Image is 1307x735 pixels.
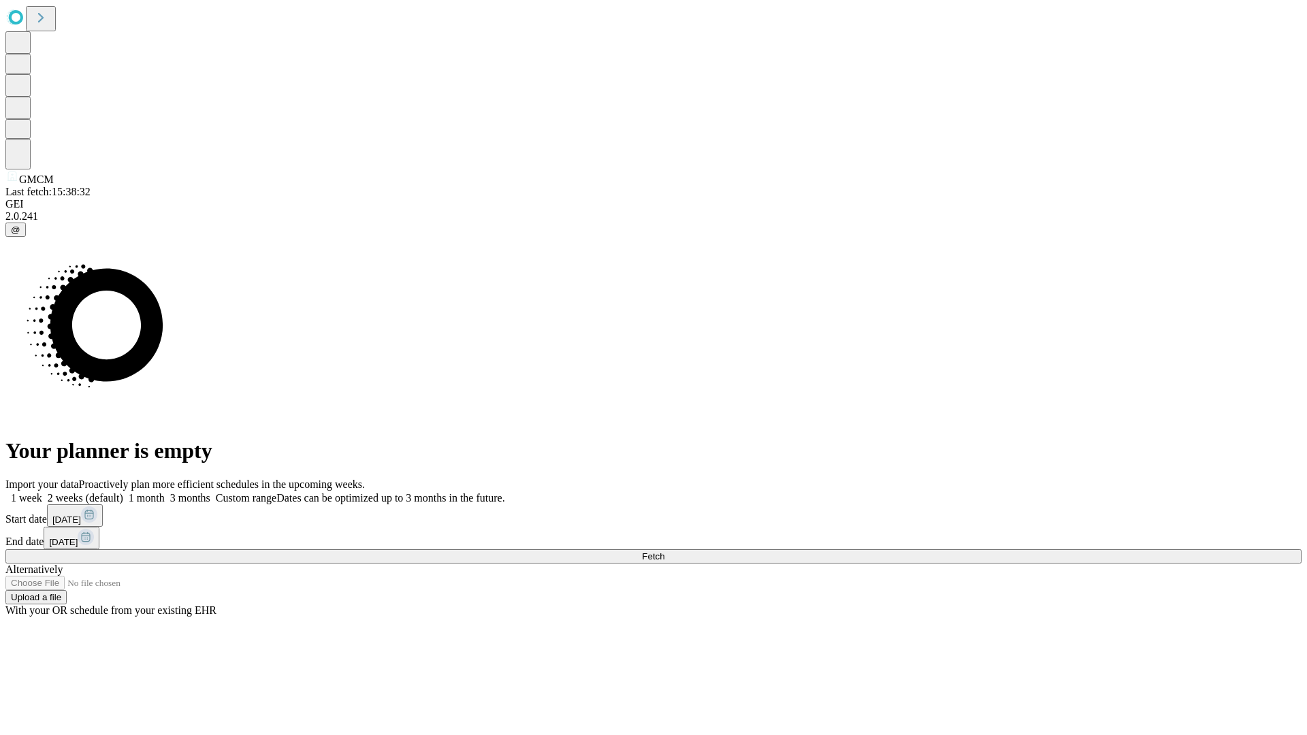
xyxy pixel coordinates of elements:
[5,438,1302,463] h1: Your planner is empty
[5,504,1302,527] div: Start date
[129,492,165,504] span: 1 month
[5,198,1302,210] div: GEI
[11,225,20,235] span: @
[5,549,1302,563] button: Fetch
[642,551,664,561] span: Fetch
[11,492,42,504] span: 1 week
[52,514,81,525] span: [DATE]
[5,478,79,490] span: Import your data
[5,604,216,616] span: With your OR schedule from your existing EHR
[48,492,123,504] span: 2 weeks (default)
[5,210,1302,223] div: 2.0.241
[5,223,26,237] button: @
[276,492,504,504] span: Dates can be optimized up to 3 months in the future.
[216,492,276,504] span: Custom range
[5,563,63,575] span: Alternatively
[19,174,54,185] span: GMCM
[47,504,103,527] button: [DATE]
[5,527,1302,549] div: End date
[5,590,67,604] button: Upload a file
[5,186,91,197] span: Last fetch: 15:38:32
[79,478,365,490] span: Proactively plan more efficient schedules in the upcoming weeks.
[44,527,99,549] button: [DATE]
[49,537,78,547] span: [DATE]
[170,492,210,504] span: 3 months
